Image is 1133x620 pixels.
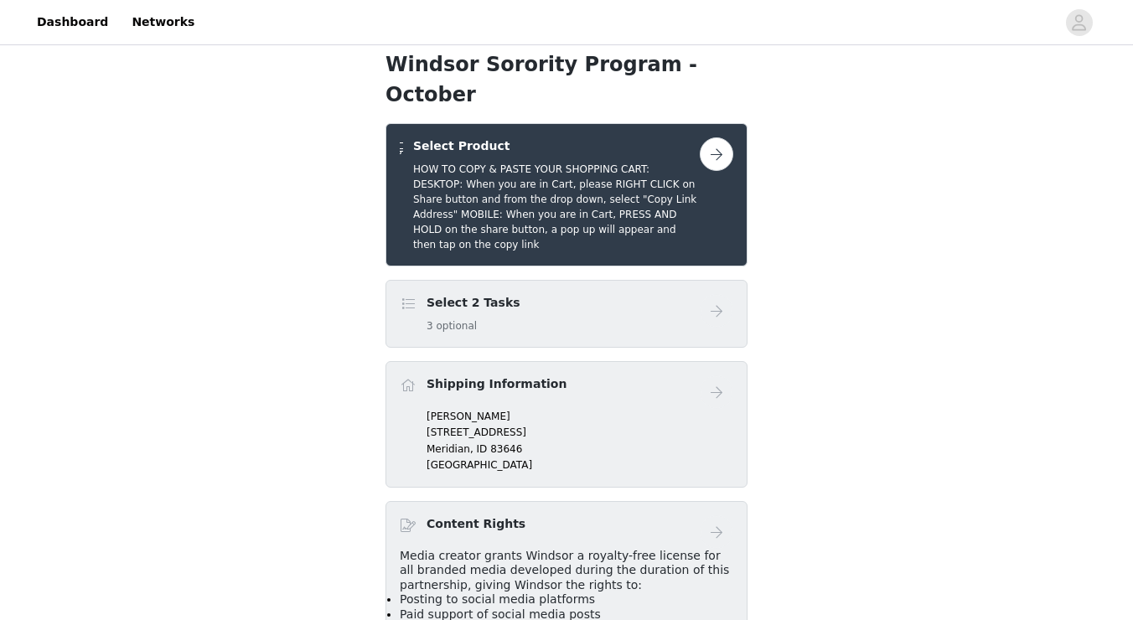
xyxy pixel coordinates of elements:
h5: 3 optional [427,318,520,333]
p: [GEOGRAPHIC_DATA] [427,457,733,473]
span: Meridian, [427,443,473,455]
div: avatar [1071,9,1087,36]
div: Select Product [385,123,748,266]
h4: Select 2 Tasks [427,294,520,312]
a: Dashboard [27,3,118,41]
div: Shipping Information [385,361,748,488]
h5: HOW TO COPY & PASTE YOUR SHOPPING CART: DESKTOP: When you are in Cart, please RIGHT CLICK on Shar... [413,162,700,252]
h4: Content Rights [427,515,525,533]
span: Media creator grants Windsor a royalty-free license for all branded media developed during the du... [400,549,729,592]
span: Posting to social media platforms [400,592,595,606]
div: Select 2 Tasks [385,280,748,348]
h4: Select Product [413,137,700,155]
h1: Windsor Sorority Program - October [385,49,748,110]
span: ID [477,443,488,455]
p: [STREET_ADDRESS] [427,425,733,440]
h4: Shipping Information [427,375,566,393]
a: Networks [122,3,204,41]
p: [PERSON_NAME] [427,409,733,424]
span: 83646 [490,443,522,455]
